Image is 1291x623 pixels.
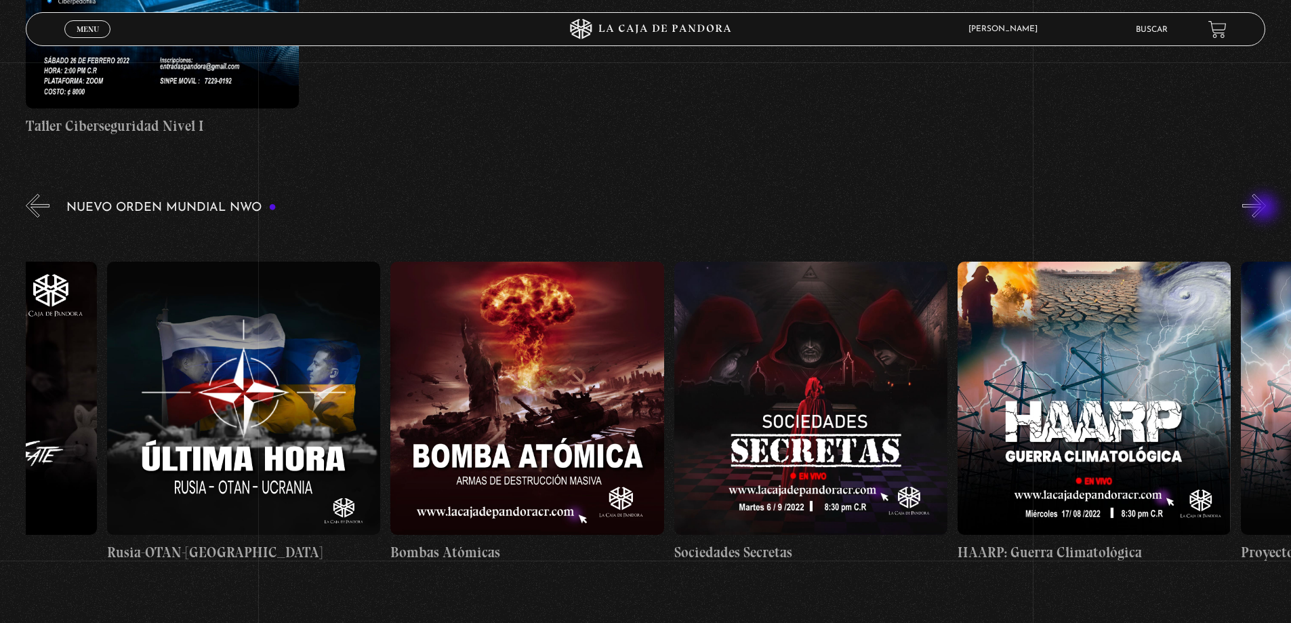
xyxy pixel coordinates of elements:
h4: Sociedades Secretas [674,542,947,563]
a: Bombas Atómicas [390,228,663,598]
a: View your shopping cart [1208,20,1227,39]
a: Buscar [1136,26,1168,34]
h4: Rusia-OTAN-[GEOGRAPHIC_DATA] [107,542,380,563]
span: [PERSON_NAME] [962,25,1051,33]
button: Previous [26,194,49,218]
h4: Taller Ciberseguridad Nivel I [26,115,299,137]
h3: Nuevo Orden Mundial NWO [66,201,276,214]
a: HAARP: Guerra Climatológica [958,228,1231,598]
span: Menu [77,25,99,33]
a: Rusia-OTAN-[GEOGRAPHIC_DATA] [107,228,380,598]
span: Cerrar [72,37,104,46]
h4: HAARP: Guerra Climatológica [958,542,1231,563]
a: Sociedades Secretas [674,228,947,598]
button: Next [1242,194,1266,218]
h4: Bombas Atómicas [390,542,663,563]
